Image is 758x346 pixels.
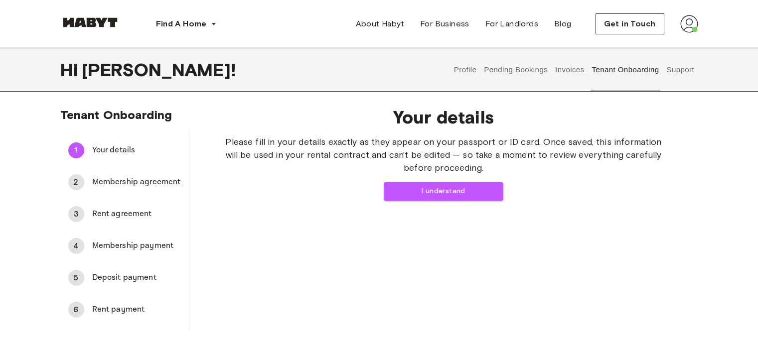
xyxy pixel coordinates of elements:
[221,135,666,174] span: Please fill in your details exactly as they appear on your passport or ID card. Once saved, this ...
[68,238,84,254] div: 4
[477,14,546,34] a: For Landlords
[356,18,404,30] span: About Habyt
[221,107,666,127] span: Your details
[148,14,225,34] button: Find A Home
[384,182,503,201] button: I understand
[60,202,189,226] div: 3Rent agreement
[156,18,207,30] span: Find A Home
[60,170,189,194] div: 2Membership agreement
[591,48,660,92] button: Tenant Onboarding
[680,15,698,33] img: avatar
[68,270,84,286] div: 5
[60,298,189,322] div: 6Rent payment
[92,272,181,284] span: Deposit payment
[92,240,181,252] span: Membership payment
[412,14,477,34] a: For Business
[92,304,181,316] span: Rent payment
[68,142,84,158] div: 1
[546,14,580,34] a: Blog
[596,13,664,34] button: Get in Touch
[554,48,586,92] button: Invoices
[92,176,181,188] span: Membership agreement
[604,18,656,30] span: Get in Touch
[348,14,412,34] a: About Habyt
[60,59,82,80] span: Hi
[483,48,549,92] button: Pending Bookings
[68,174,84,190] div: 2
[60,17,120,27] img: Habyt
[453,48,478,92] button: Profile
[68,206,84,222] div: 3
[420,18,469,30] span: For Business
[450,48,698,92] div: user profile tabs
[60,108,172,122] span: Tenant Onboarding
[554,18,572,30] span: Blog
[92,144,181,156] span: Your details
[665,48,696,92] button: Support
[485,18,538,30] span: For Landlords
[92,208,181,220] span: Rent agreement
[60,266,189,290] div: 5Deposit payment
[60,138,189,162] div: 1Your details
[68,302,84,318] div: 6
[82,59,236,80] span: [PERSON_NAME] !
[60,234,189,258] div: 4Membership payment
